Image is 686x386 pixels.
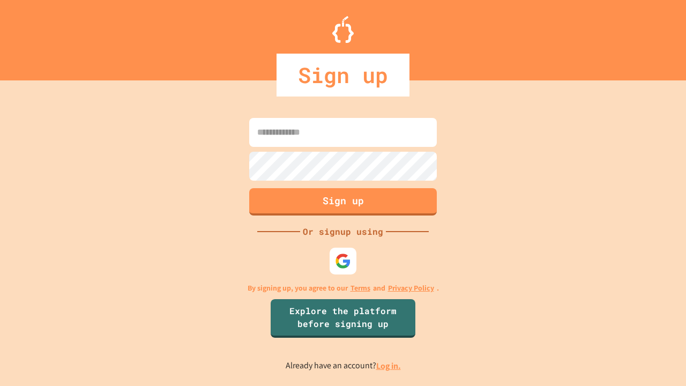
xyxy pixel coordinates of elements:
[277,54,409,96] div: Sign up
[248,283,439,294] p: By signing up, you agree to our and .
[388,283,434,294] a: Privacy Policy
[376,360,401,372] a: Log in.
[249,188,437,216] button: Sign up
[332,16,354,43] img: Logo.svg
[351,283,370,294] a: Terms
[286,359,401,373] p: Already have an account?
[335,253,351,269] img: google-icon.svg
[271,299,415,338] a: Explore the platform before signing up
[300,225,386,238] div: Or signup using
